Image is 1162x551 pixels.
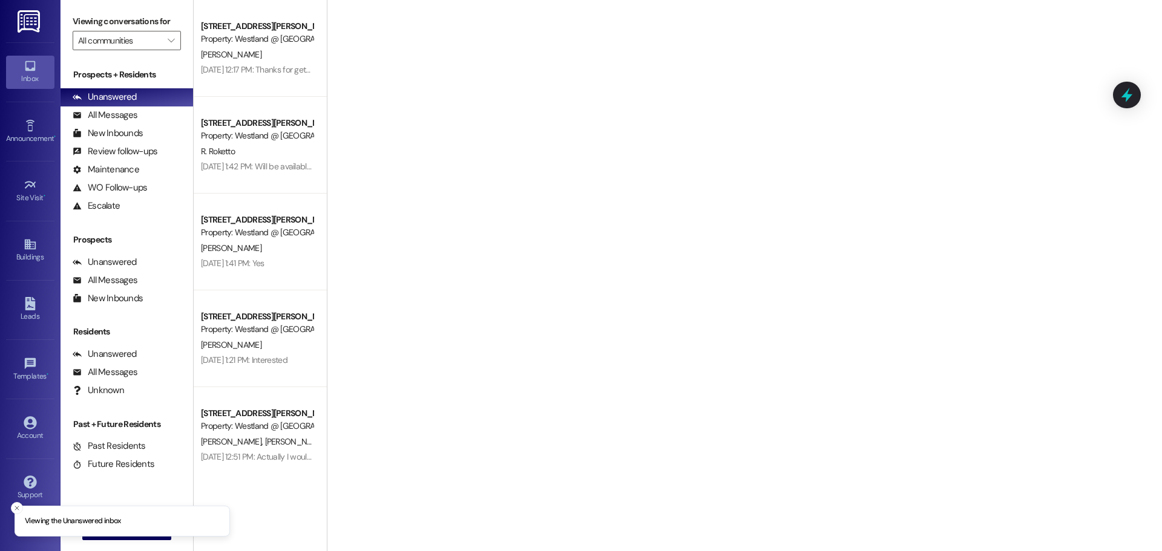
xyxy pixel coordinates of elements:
div: Review follow-ups [73,145,157,158]
img: ResiDesk Logo [18,10,42,33]
div: [STREET_ADDRESS][PERSON_NAME] [201,214,313,226]
div: All Messages [73,109,137,122]
div: Prospects + Residents [61,68,193,81]
a: Support [6,472,54,504]
a: Templates • [6,353,54,386]
div: [DATE] 1:42 PM: Will be available and waiting [201,161,354,172]
div: New Inbounds [73,292,143,305]
div: Unanswered [73,91,137,103]
i:  [168,36,174,45]
span: [PERSON_NAME] [201,243,261,253]
div: [STREET_ADDRESS][PERSON_NAME] [201,117,313,129]
div: WO Follow-ups [73,181,147,194]
div: Past Residents [73,440,146,452]
div: Property: Westland @ [GEOGRAPHIC_DATA] (3300) [201,33,313,45]
div: Unanswered [73,256,137,269]
span: [PERSON_NAME] [201,339,261,350]
div: [STREET_ADDRESS][PERSON_NAME] [201,310,313,323]
span: • [44,192,45,200]
div: Prospects [61,233,193,246]
button: Close toast [11,502,23,514]
a: Leads [6,293,54,326]
p: Viewing the Unanswered inbox [25,516,121,527]
a: Inbox [6,56,54,88]
span: • [54,132,56,141]
span: [PERSON_NAME] [201,49,261,60]
div: Property: Westland @ [GEOGRAPHIC_DATA] (3300) [201,420,313,432]
div: [DATE] 1:21 PM: Interested [201,354,287,365]
span: R. Roketto [201,146,235,157]
div: Maintenance [73,163,139,176]
a: Buildings [6,234,54,267]
div: [DATE] 1:41 PM: Yes [201,258,264,269]
span: [PERSON_NAME] [201,436,265,447]
div: [STREET_ADDRESS][PERSON_NAME] [201,407,313,420]
a: Account [6,412,54,445]
div: [STREET_ADDRESS][PERSON_NAME] [201,20,313,33]
div: All Messages [73,274,137,287]
div: [DATE] 12:17 PM: Thanks for getting on this,as there are a few of us who are disabled seniors who... [201,64,663,75]
input: All communities [78,31,162,50]
span: [PERSON_NAME] [264,436,325,447]
div: All Messages [73,366,137,379]
div: Property: Westland @ [GEOGRAPHIC_DATA] (3300) [201,226,313,239]
div: [DATE] 12:51 PM: Actually I would like to ask some questions [201,451,405,462]
div: Property: Westland @ [GEOGRAPHIC_DATA] (3300) [201,323,313,336]
label: Viewing conversations for [73,12,181,31]
div: Property: Westland @ [GEOGRAPHIC_DATA] (3300) [201,129,313,142]
span: • [47,370,48,379]
div: New Inbounds [73,127,143,140]
div: Past + Future Residents [61,418,193,431]
div: Unanswered [73,348,137,360]
a: Site Visit • [6,175,54,207]
div: Escalate [73,200,120,212]
div: Future Residents [73,458,154,471]
div: Residents [61,325,193,338]
div: Unknown [73,384,124,397]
